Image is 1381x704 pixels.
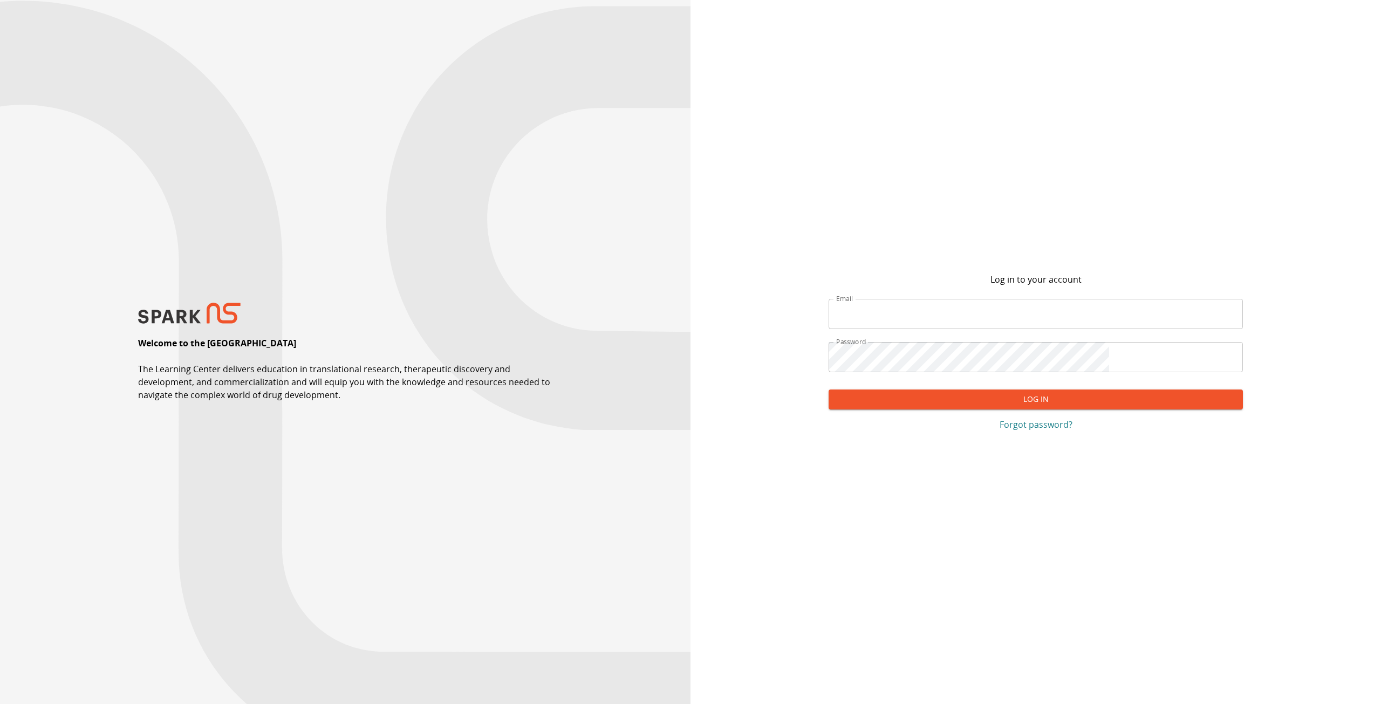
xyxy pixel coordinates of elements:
img: SPARK NS [138,303,241,324]
a: Forgot password? [829,418,1243,431]
label: Password [836,337,866,346]
p: Log in to your account [990,273,1082,286]
p: The Learning Center delivers education in translational research, therapeutic discovery and devel... [138,363,552,401]
label: Email [836,294,853,303]
button: Log In [829,389,1243,409]
p: Welcome to the [GEOGRAPHIC_DATA] [138,337,296,350]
